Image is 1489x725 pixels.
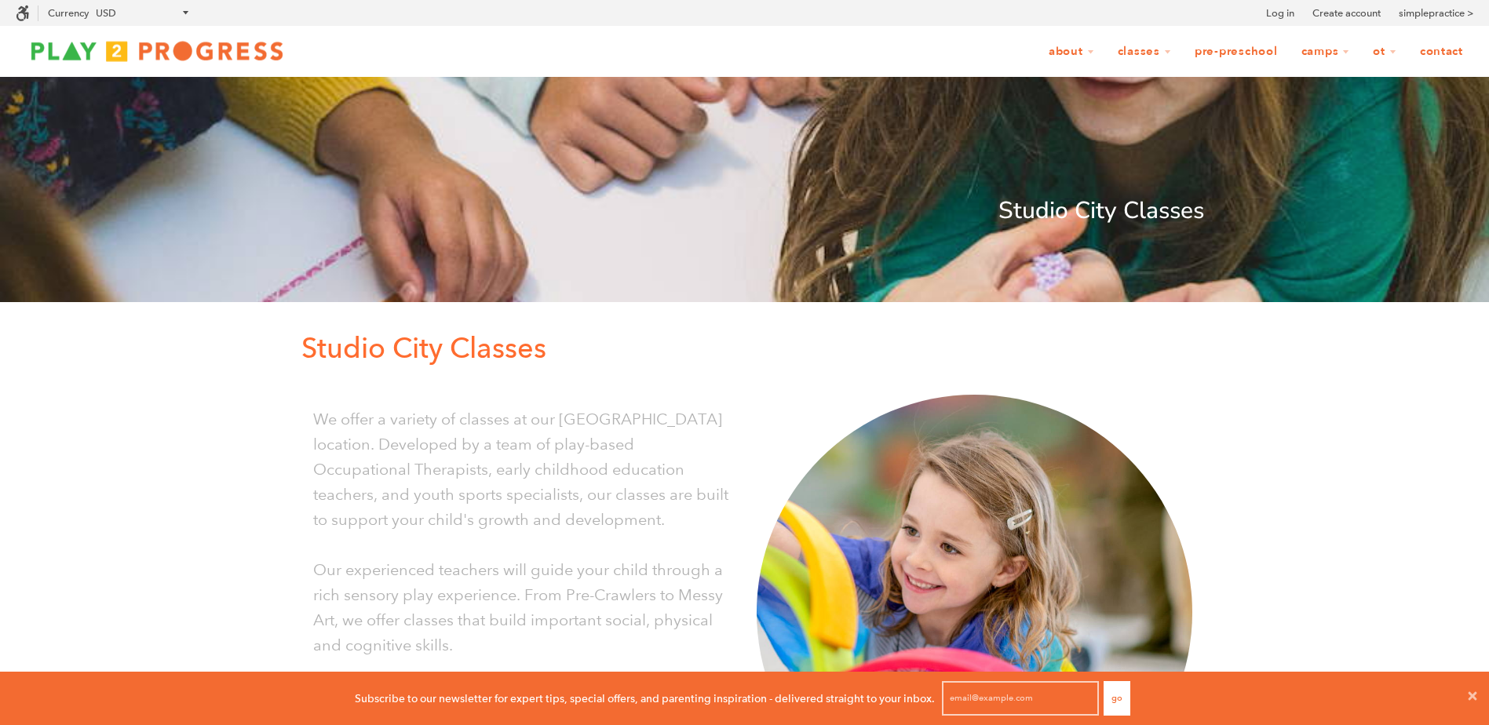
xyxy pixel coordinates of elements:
a: OT [1363,37,1407,67]
a: Pre-Preschool [1184,37,1288,67]
p: Studio City Classes [301,326,1204,371]
p: Studio City Classes [286,192,1204,230]
img: Play2Progress logo [16,35,298,67]
a: Camps [1291,37,1360,67]
a: Create account [1312,5,1381,21]
label: Currency [48,7,89,19]
p: We offer a variety of classes at our [GEOGRAPHIC_DATA] location. Developed by a team of play-base... [313,406,733,532]
a: Classes [1108,37,1181,67]
button: Go [1104,681,1130,716]
a: About [1038,37,1104,67]
a: Log in [1266,5,1294,21]
a: Contact [1410,37,1473,67]
p: Subscribe to our newsletter for expert tips, special offers, and parenting inspiration - delivere... [355,690,935,707]
p: Our experienced teachers will guide your child through a rich sensory play experience. From Pre-C... [313,557,733,658]
input: email@example.com [942,681,1099,716]
a: simplepractice > [1399,5,1473,21]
